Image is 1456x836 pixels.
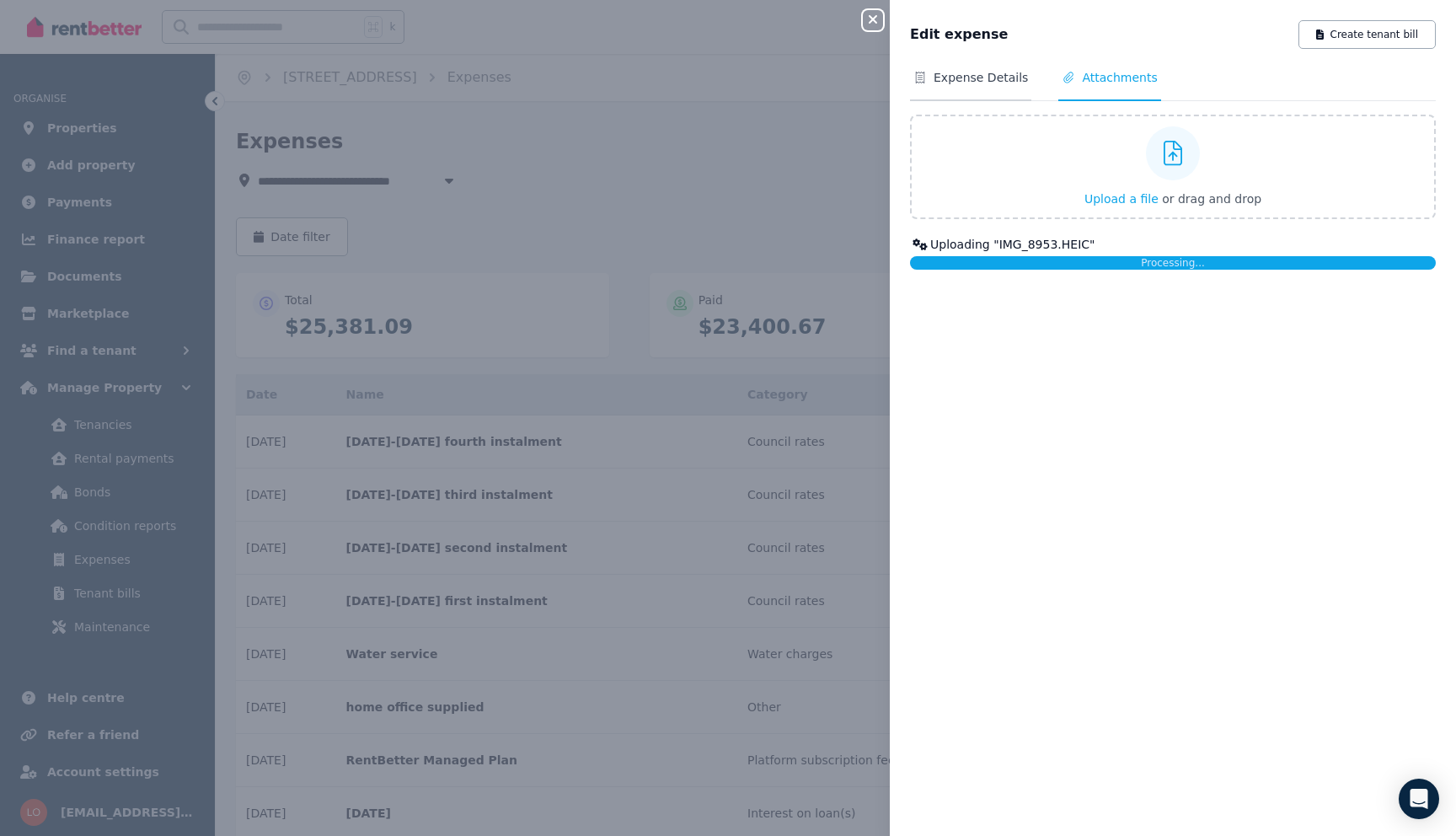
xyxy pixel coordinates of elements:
div: Open Intercom Messenger [1399,779,1439,819]
span: Attachments [1082,69,1157,86]
button: Create tenant bill [1298,20,1436,49]
nav: Tabs [910,69,1436,101]
span: Edit expense [910,24,1008,45]
span: Processing... [1141,257,1205,269]
div: Uploading " IMG_8953.HEIC " [910,236,1436,253]
span: or drag and drop [1162,192,1261,206]
span: Upload a file [1084,192,1159,206]
span: Expense Details [934,69,1028,86]
button: Upload a file or drag and drop [1084,190,1261,207]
